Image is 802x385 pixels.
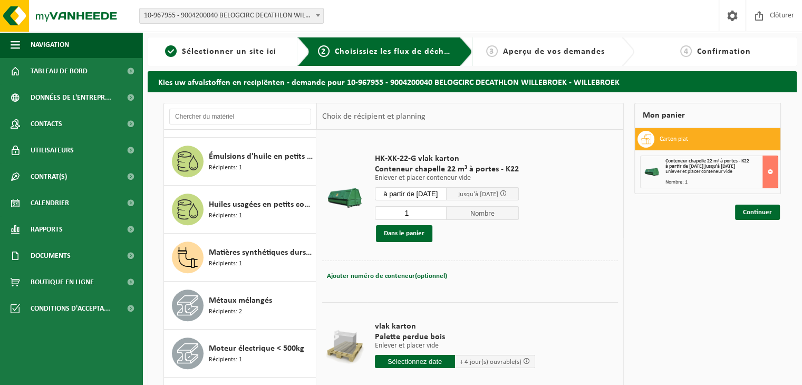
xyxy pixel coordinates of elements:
strong: à partir de [DATE] jusqu'à [DATE] [665,163,735,169]
span: Aperçu de vos demandes [503,47,605,56]
span: Utilisateurs [31,137,74,163]
a: 1Sélectionner un site ici [153,45,289,58]
p: Enlever et placer conteneur vide [375,175,519,182]
button: Émulsions d'huile en petits emballages Récipients: 1 [164,138,316,186]
button: Métaux mélangés Récipients: 2 [164,282,316,330]
button: Huiles usagées en petits conditionnements Récipients: 1 [164,186,316,234]
p: Enlever et placer vide [375,342,535,350]
span: Nombre [447,206,519,220]
span: Métaux mélangés [209,294,272,307]
span: Tableau de bord [31,58,88,84]
span: Récipients: 1 [209,259,242,269]
div: Mon panier [634,103,781,128]
span: 1 [165,45,177,57]
span: Palette perdue bois [375,332,535,342]
span: Boutique en ligne [31,269,94,295]
span: HK-XK-22-G vlak karton [375,153,519,164]
input: Sélectionnez date [375,187,447,200]
h2: Kies uw afvalstoffen en recipiënten - demande pour 10-967955 - 9004200040 BELOGCIRC DECATHLON WIL... [148,71,797,92]
span: Documents [31,243,71,269]
span: 4 [680,45,692,57]
span: Moteur électrique < 500kg [209,342,304,355]
a: Continuer [735,205,780,220]
span: Conteneur chapelle 22 m³ à portes - K22 [665,158,749,164]
input: Chercher du matériel [169,109,311,124]
span: vlak karton [375,321,535,332]
span: Sélectionner un site ici [182,47,276,56]
button: Ajouter numéro de conteneur(optionnel) [326,269,448,284]
h3: Carton plat [660,131,688,148]
div: Enlever et placer conteneur vide [665,169,778,175]
button: Matières synthétiques durs mélangées (PE, PP et PVC), recyclables (industriel) Récipients: 1 [164,234,316,282]
span: Récipients: 1 [209,211,242,221]
span: Récipients: 1 [209,163,242,173]
div: Choix de récipient et planning [317,103,430,130]
span: Matières synthétiques durs mélangées (PE, PP et PVC), recyclables (industriel) [209,246,313,259]
span: Conditions d'accepta... [31,295,110,322]
span: 10-967955 - 9004200040 BELOGCIRC DECATHLON WILLEBROEK - WILLEBROEK [140,8,323,23]
span: 3 [486,45,498,57]
input: Sélectionnez date [375,355,455,368]
div: Nombre: 1 [665,180,778,185]
span: Ajouter numéro de conteneur(optionnel) [327,273,447,280]
span: Calendrier [31,190,69,216]
span: Contrat(s) [31,163,67,190]
span: Choisissiez les flux de déchets et récipients [335,47,510,56]
span: Navigation [31,32,69,58]
span: Données de l'entrepr... [31,84,111,111]
button: Moteur électrique < 500kg Récipients: 1 [164,330,316,378]
span: Conteneur chapelle 22 m³ à portes - K22 [375,164,519,175]
span: Rapports [31,216,63,243]
span: Contacts [31,111,62,137]
span: Récipients: 1 [209,355,242,365]
span: + 4 jour(s) ouvrable(s) [460,359,521,365]
span: Huiles usagées en petits conditionnements [209,198,313,211]
span: Confirmation [697,47,751,56]
span: Émulsions d'huile en petits emballages [209,150,313,163]
button: Dans le panier [376,225,432,242]
span: 2 [318,45,330,57]
span: jusqu'à [DATE] [458,191,498,198]
span: Récipients: 2 [209,307,242,317]
span: 10-967955 - 9004200040 BELOGCIRC DECATHLON WILLEBROEK - WILLEBROEK [139,8,324,24]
